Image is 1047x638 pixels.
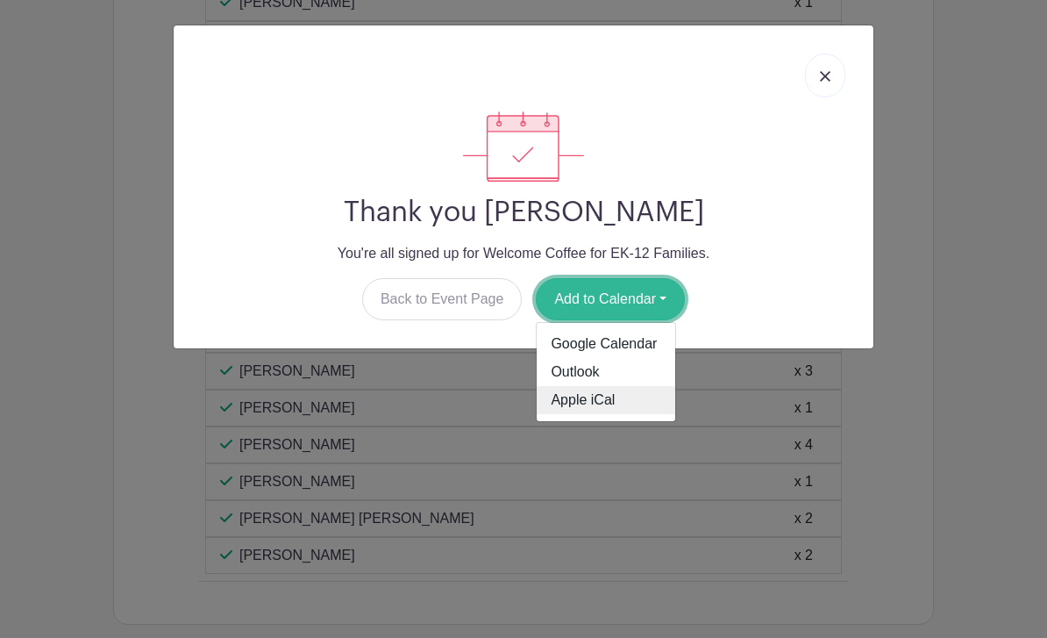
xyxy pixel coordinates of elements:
[362,278,523,320] a: Back to Event Page
[537,358,675,386] a: Outlook
[463,111,584,182] img: signup_complete-c468d5dda3e2740ee63a24cb0ba0d3ce5d8a4ecd24259e683200fb1569d990c8.svg
[537,386,675,414] a: Apple iCal
[536,278,685,320] button: Add to Calendar
[537,330,675,358] a: Google Calendar
[188,196,859,229] h2: Thank you [PERSON_NAME]
[188,243,859,264] p: You're all signed up for Welcome Coffee for EK-12 Families.
[820,71,830,82] img: close_button-5f87c8562297e5c2d7936805f587ecaba9071eb48480494691a3f1689db116b3.svg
